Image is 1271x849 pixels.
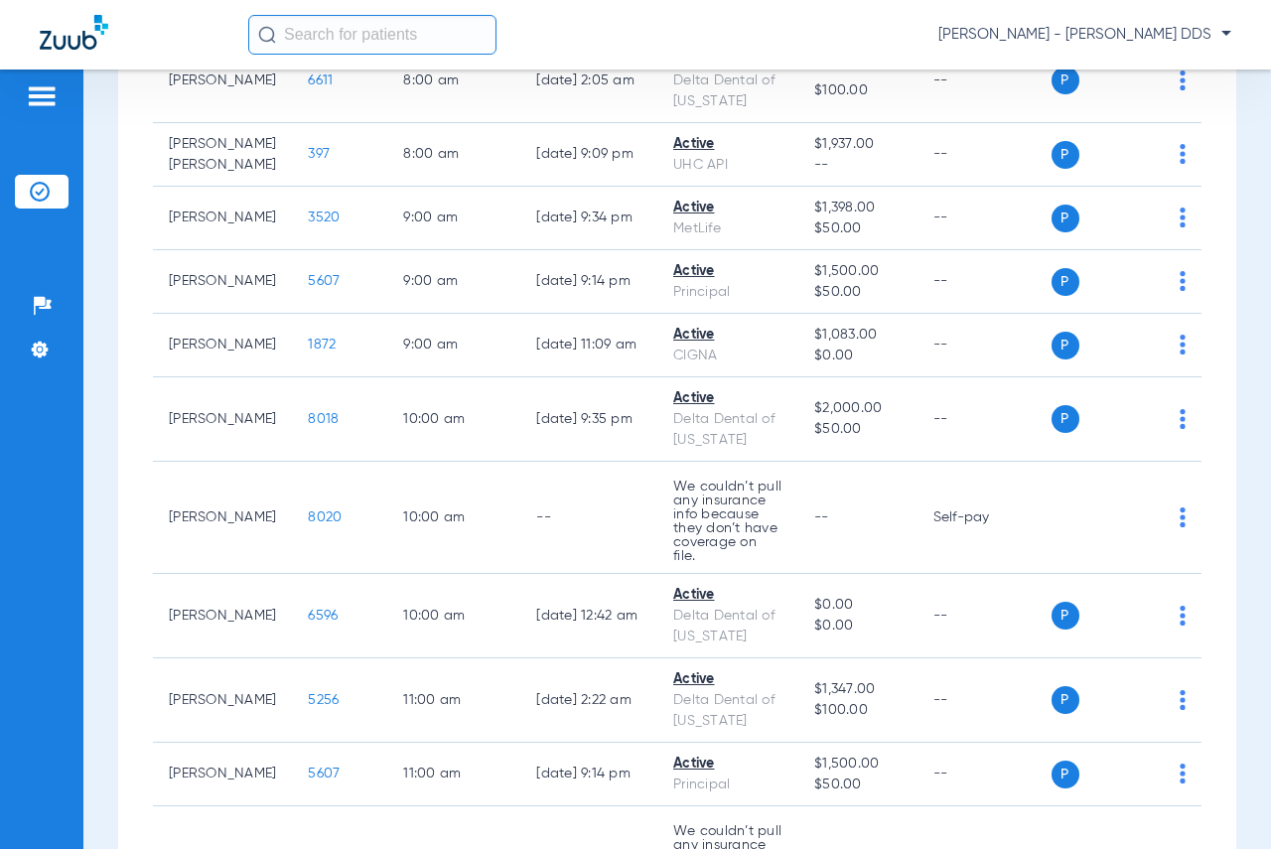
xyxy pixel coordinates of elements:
[153,574,292,658] td: [PERSON_NAME]
[520,658,657,743] td: [DATE] 2:22 AM
[814,419,901,440] span: $50.00
[673,388,782,409] div: Active
[520,377,657,462] td: [DATE] 9:35 PM
[153,658,292,743] td: [PERSON_NAME]
[673,585,782,606] div: Active
[673,480,782,563] p: We couldn’t pull any insurance info because they don’t have coverage on file.
[814,282,901,303] span: $50.00
[673,71,782,112] div: Delta Dental of [US_STATE]
[814,679,901,700] span: $1,347.00
[153,377,292,462] td: [PERSON_NAME]
[918,658,1052,743] td: --
[387,250,520,314] td: 9:00 AM
[814,325,901,346] span: $1,083.00
[387,314,520,377] td: 9:00 AM
[153,123,292,187] td: [PERSON_NAME] [PERSON_NAME]
[308,510,342,524] span: 8020
[814,80,901,101] span: $100.00
[673,754,782,775] div: Active
[814,510,829,524] span: --
[387,377,520,462] td: 10:00 AM
[387,462,520,574] td: 10:00 AM
[1180,690,1186,710] img: group-dot-blue.svg
[814,218,901,239] span: $50.00
[520,123,657,187] td: [DATE] 9:09 PM
[673,155,782,176] div: UHC API
[673,690,782,732] div: Delta Dental of [US_STATE]
[520,250,657,314] td: [DATE] 9:14 PM
[918,743,1052,806] td: --
[153,187,292,250] td: [PERSON_NAME]
[308,609,338,623] span: 6596
[520,574,657,658] td: [DATE] 12:42 AM
[938,25,1231,45] span: [PERSON_NAME] - [PERSON_NAME] DDS
[673,409,782,451] div: Delta Dental of [US_STATE]
[153,250,292,314] td: [PERSON_NAME]
[1052,205,1079,232] span: P
[387,123,520,187] td: 8:00 AM
[387,39,520,123] td: 8:00 AM
[918,123,1052,187] td: --
[1180,606,1186,626] img: group-dot-blue.svg
[153,743,292,806] td: [PERSON_NAME]
[40,15,108,50] img: Zuub Logo
[1052,268,1079,296] span: P
[387,187,520,250] td: 9:00 AM
[918,377,1052,462] td: --
[918,187,1052,250] td: --
[673,261,782,282] div: Active
[387,658,520,743] td: 11:00 AM
[308,338,336,352] span: 1872
[520,39,657,123] td: [DATE] 2:05 AM
[308,73,333,87] span: 6611
[26,84,58,108] img: hamburger-icon
[673,669,782,690] div: Active
[1052,602,1079,630] span: P
[520,187,657,250] td: [DATE] 9:34 PM
[918,314,1052,377] td: --
[814,700,901,721] span: $100.00
[520,743,657,806] td: [DATE] 9:14 PM
[814,60,901,80] span: --
[814,775,901,795] span: $50.00
[814,595,901,616] span: $0.00
[1180,71,1186,90] img: group-dot-blue.svg
[814,616,901,637] span: $0.00
[918,574,1052,658] td: --
[308,147,330,161] span: 397
[1052,761,1079,788] span: P
[814,155,901,176] span: --
[1052,405,1079,433] span: P
[308,211,340,224] span: 3520
[1052,67,1079,94] span: P
[673,282,782,303] div: Principal
[520,462,657,574] td: --
[814,134,901,155] span: $1,937.00
[673,325,782,346] div: Active
[814,261,901,282] span: $1,500.00
[308,693,339,707] span: 5256
[918,462,1052,574] td: Self-pay
[918,250,1052,314] td: --
[673,198,782,218] div: Active
[814,346,901,366] span: $0.00
[814,398,901,419] span: $2,000.00
[1180,409,1186,429] img: group-dot-blue.svg
[153,39,292,123] td: [PERSON_NAME]
[1052,332,1079,359] span: P
[1180,271,1186,291] img: group-dot-blue.svg
[1180,144,1186,164] img: group-dot-blue.svg
[673,606,782,647] div: Delta Dental of [US_STATE]
[387,743,520,806] td: 11:00 AM
[153,462,292,574] td: [PERSON_NAME]
[1172,754,1271,849] iframe: Chat Widget
[308,274,340,288] span: 5607
[673,346,782,366] div: CIGNA
[814,754,901,775] span: $1,500.00
[308,412,339,426] span: 8018
[814,198,901,218] span: $1,398.00
[1180,507,1186,527] img: group-dot-blue.svg
[387,574,520,658] td: 10:00 AM
[1052,141,1079,169] span: P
